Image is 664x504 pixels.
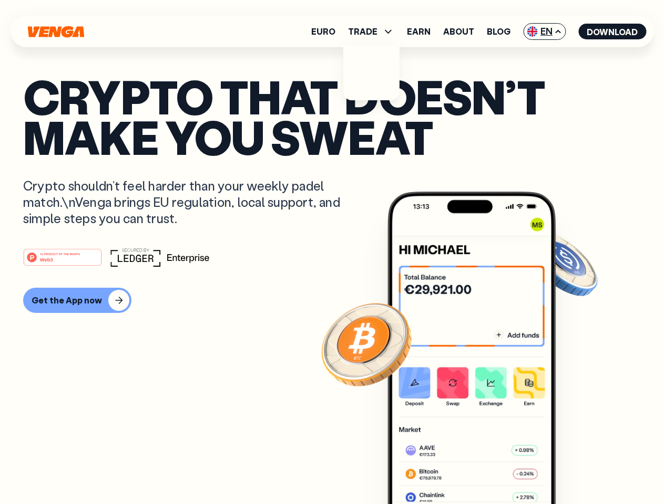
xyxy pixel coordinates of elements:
a: Blog [487,27,510,36]
button: Download [578,24,646,39]
a: Earn [407,27,431,36]
p: Crypto that doesn’t make you sweat [23,76,641,156]
button: Get the App now [23,288,131,313]
img: flag-uk [527,26,537,37]
a: Get the App now [23,288,641,313]
a: #1 PRODUCT OF THE MONTHWeb3 [23,255,102,268]
svg: Home [26,26,85,38]
span: TRADE [348,25,394,38]
tspan: #1 PRODUCT OF THE MONTH [40,252,80,255]
span: TRADE [348,27,377,36]
tspan: Web3 [40,256,53,262]
p: Crypto shouldn’t feel harder than your weekly padel match.\nVenga brings EU regulation, local sup... [23,177,355,227]
span: EN [523,23,566,40]
img: USDC coin [524,226,600,301]
img: Bitcoin [319,297,414,391]
a: About [443,27,474,36]
a: Euro [311,27,335,36]
div: Get the App now [32,295,102,306]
